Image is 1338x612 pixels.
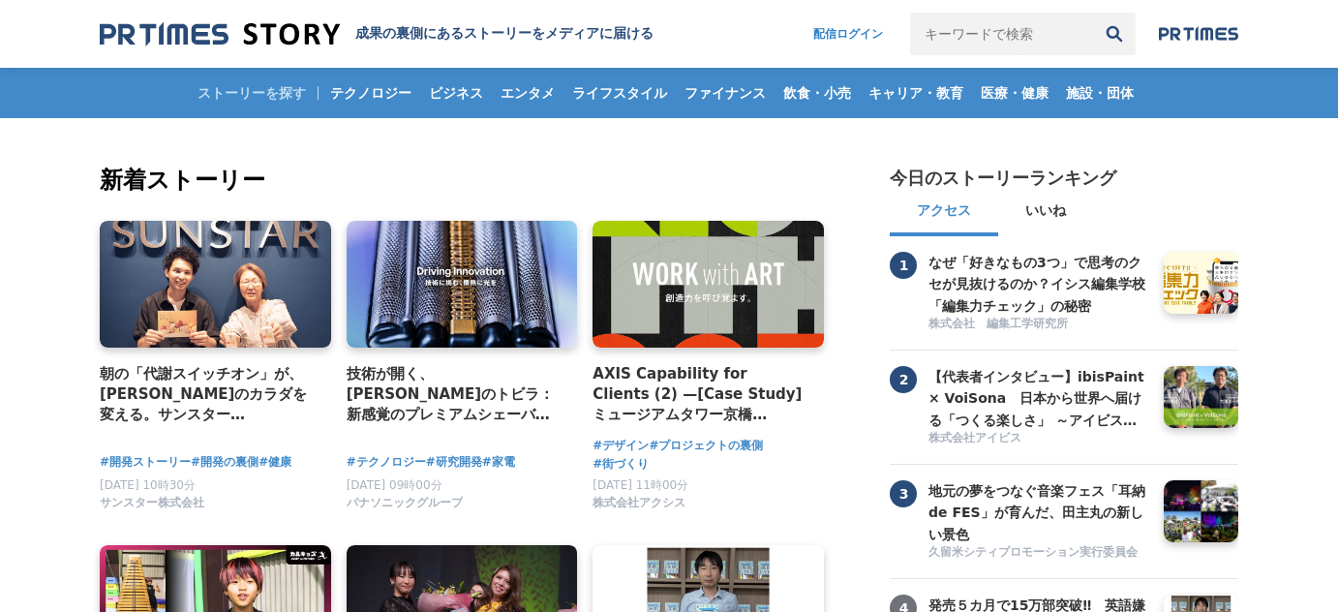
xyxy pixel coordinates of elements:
[355,25,654,43] h1: 成果の裏側にあるストーリーをメディアに届ける
[593,437,649,455] a: #デザイン
[100,501,204,514] a: サンスター株式会社
[482,453,515,472] a: #家電
[421,68,491,118] a: ビジネス
[973,68,1056,118] a: 医療・健康
[564,68,675,118] a: ライフスタイル
[928,252,1149,317] h3: なぜ「好きなもの3つ」で思考のクセが見抜けるのか？イシス編集学校「編集力チェック」の秘密
[258,453,291,472] a: #健康
[998,190,1093,236] button: いいね
[347,478,442,492] span: [DATE] 09時00分
[973,84,1056,102] span: 医療・健康
[347,453,426,472] a: #テクノロジー
[928,544,1149,563] a: 久留米シティプロモーション実行委員会
[928,316,1068,332] span: 株式会社 編集工学研究所
[347,363,563,426] a: 技術が開く、[PERSON_NAME]のトビラ：新感覚のプレミアムシェーバー「ラムダッシュ パームイン」
[100,453,191,472] a: #開発ストーリー
[677,68,774,118] a: ファイナンス
[1058,84,1141,102] span: 施設・団体
[910,13,1093,55] input: キーワードで検索
[593,478,688,492] span: [DATE] 11時00分
[100,21,654,47] a: 成果の裏側にあるストーリーをメディアに届ける 成果の裏側にあるストーリーをメディアに届ける
[928,252,1149,314] a: なぜ「好きなもの3つ」で思考のクセが見抜けるのか？イシス編集学校「編集力チェック」の秘密
[493,84,563,102] span: エンタメ
[100,21,340,47] img: 成果の裏側にあるストーリーをメディアに届ける
[100,363,316,426] a: 朝の「代謝スイッチオン」が、[PERSON_NAME]のカラダを変える。サンスター「[GEOGRAPHIC_DATA]」から生まれた、新しい健康飲料の開発舞台裏
[1159,26,1238,42] img: prtimes
[593,495,685,511] span: 株式会社アクシス
[322,68,419,118] a: テクノロジー
[890,480,917,507] span: 3
[421,84,491,102] span: ビジネス
[928,316,1149,334] a: 株式会社 編集工学研究所
[928,430,1149,448] a: 株式会社アイビス
[100,495,204,511] span: サンスター株式会社
[861,68,971,118] a: キャリア・教育
[928,366,1149,428] a: 【代表者インタビュー】ibisPaint × VoiSona 日本から世界へ届ける「つくる楽しさ」 ～アイビスがテクノスピーチと挑戦する、新しい創作文化の形成～
[890,190,998,236] button: アクセス
[775,68,859,118] a: 飲食・小売
[677,84,774,102] span: ファイナンス
[928,366,1149,431] h3: 【代表者インタビュー】ibisPaint × VoiSona 日本から世界へ届ける「つくる楽しさ」 ～アイビスがテクノスピーチと挑戦する、新しい創作文化の形成～
[593,501,685,514] a: 株式会社アクシス
[100,478,196,492] span: [DATE] 10時30分
[794,13,902,55] a: 配信ログイン
[861,84,971,102] span: キャリア・教育
[649,437,763,455] a: #プロジェクトの裏側
[322,84,419,102] span: テクノロジー
[775,84,859,102] span: 飲食・小売
[191,453,258,472] a: #開発の裏側
[890,366,917,393] span: 2
[593,455,649,474] a: #街づくり
[1058,68,1141,118] a: 施設・団体
[928,480,1149,542] a: 地元の夢をつなぐ音楽フェス「耳納 de FES」が育んだ、田主丸の新しい景色
[928,544,1138,561] span: 久留米シティプロモーション実行委員会
[1093,13,1136,55] button: 検索
[100,163,828,198] h2: 新着ストーリー
[493,68,563,118] a: エンタメ
[928,480,1149,545] h3: 地元の夢をつなぐ音楽フェス「耳納 de FES」が育んだ、田主丸の新しい景色
[347,501,463,514] a: パナソニックグループ
[890,167,1116,190] h2: 今日のストーリーランキング
[928,430,1021,446] span: 株式会社アイビス
[347,495,463,511] span: パナソニックグループ
[593,363,808,426] a: AXIS Capability for Clients (2) —[Case Study] ミュージアムタワー京橋 「WORK with ART」
[426,453,482,472] a: #研究開発
[890,252,917,279] span: 1
[564,84,675,102] span: ライフスタイル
